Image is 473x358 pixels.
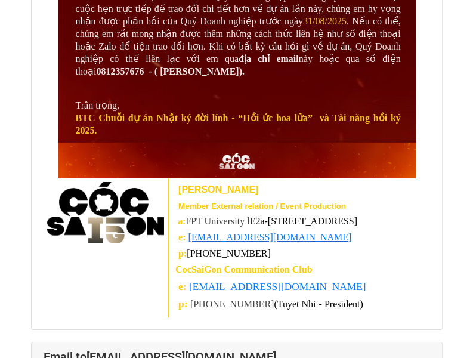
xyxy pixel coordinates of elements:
span: e: [178,281,186,292]
strong: 0812357676 - ( [PERSON_NAME]). [96,66,244,76]
strong: địa chỉ email [239,54,299,64]
span: (Tuyet Nhi [274,299,316,309]
span: 31 [303,16,313,26]
span: /08/2025 [313,16,347,26]
a: [EMAIL_ADDRESS][DOMAIN_NAME] [189,281,366,292]
span: e: [178,232,186,242]
span: p: [178,298,187,310]
span: - President) [319,299,363,309]
iframe: Chat Widget [413,301,473,358]
strong: BTC Chuỗi dự án Nhật ký đời lính - “Hồi ức hoa lửa” và Tài năng hồi ký 2025. [76,113,401,135]
div: Tiện ích trò chuyện [413,301,473,358]
span: [PHONE_NUMBER] [187,248,270,258]
span: [PERSON_NAME] [178,184,258,195]
span: p: [178,248,187,258]
span: [PHONE_NUMBER] [190,299,274,309]
a: [EMAIL_ADDRESS][DOMAIN_NAME] [188,232,351,242]
span: CocSaiGon Communication Club [175,264,312,274]
span: FPT University l [186,216,249,226]
p: Trân trọng, [76,87,401,137]
span: E2a-[STREET_ADDRESS] [249,216,357,226]
span: Member External relation / Event Production [178,202,346,211]
img: AD_4nXfsKDYcyKV03FOer8fwDhYnW3NIqaj0buTjf5maQsDSZxIlDx8WR2K_l4UIUjxgc6yRl4rQHu00i3CqTe6uL7vJ6yWIJ... [47,182,164,243]
span: a: [178,216,186,226]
